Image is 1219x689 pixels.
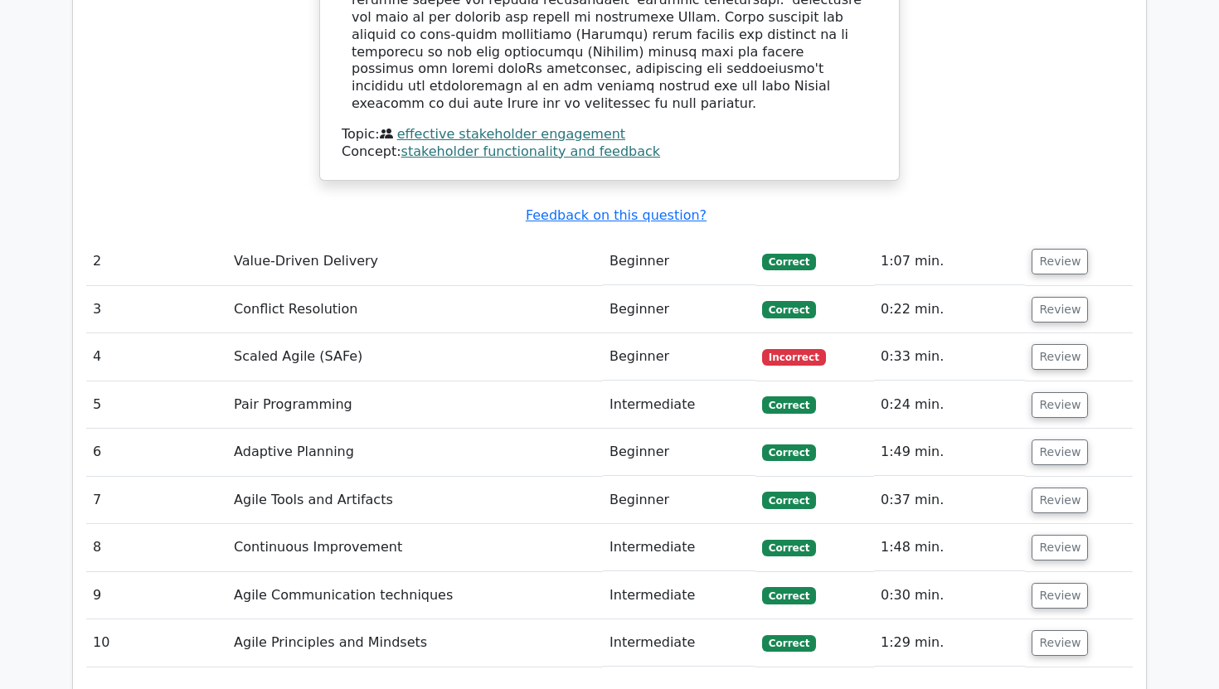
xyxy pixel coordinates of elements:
[762,540,816,556] span: Correct
[874,429,1026,476] td: 1:49 min.
[603,238,755,285] td: Beginner
[227,477,603,524] td: Agile Tools and Artifacts
[603,381,755,429] td: Intermediate
[1032,297,1088,323] button: Review
[603,477,755,524] td: Beginner
[762,492,816,508] span: Correct
[86,286,227,333] td: 3
[397,126,625,142] a: effective stakeholder engagement
[227,333,603,381] td: Scaled Agile (SAFe)
[762,349,826,366] span: Incorrect
[762,587,816,604] span: Correct
[603,524,755,571] td: Intermediate
[874,572,1026,619] td: 0:30 min.
[762,396,816,413] span: Correct
[1032,249,1088,274] button: Review
[1032,344,1088,370] button: Review
[874,238,1026,285] td: 1:07 min.
[526,207,707,223] a: Feedback on this question?
[86,619,227,667] td: 10
[227,524,603,571] td: Continuous Improvement
[86,477,227,524] td: 7
[874,619,1026,667] td: 1:29 min.
[762,635,816,652] span: Correct
[874,524,1026,571] td: 1:48 min.
[227,286,603,333] td: Conflict Resolution
[762,301,816,318] span: Correct
[227,238,603,285] td: Value-Driven Delivery
[86,524,227,571] td: 8
[1032,583,1088,609] button: Review
[874,333,1026,381] td: 0:33 min.
[874,286,1026,333] td: 0:22 min.
[874,381,1026,429] td: 0:24 min.
[342,143,877,161] div: Concept:
[227,429,603,476] td: Adaptive Planning
[342,126,877,143] div: Topic:
[86,381,227,429] td: 5
[762,254,816,270] span: Correct
[1032,488,1088,513] button: Review
[227,381,603,429] td: Pair Programming
[1032,535,1088,560] button: Review
[227,619,603,667] td: Agile Principles and Mindsets
[227,572,603,619] td: Agile Communication techniques
[603,572,755,619] td: Intermediate
[401,143,661,159] a: stakeholder functionality and feedback
[1032,392,1088,418] button: Review
[874,477,1026,524] td: 0:37 min.
[603,286,755,333] td: Beginner
[86,333,227,381] td: 4
[603,429,755,476] td: Beginner
[86,238,227,285] td: 2
[603,333,755,381] td: Beginner
[86,429,227,476] td: 6
[1032,630,1088,656] button: Review
[603,619,755,667] td: Intermediate
[762,444,816,461] span: Correct
[1032,439,1088,465] button: Review
[86,572,227,619] td: 9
